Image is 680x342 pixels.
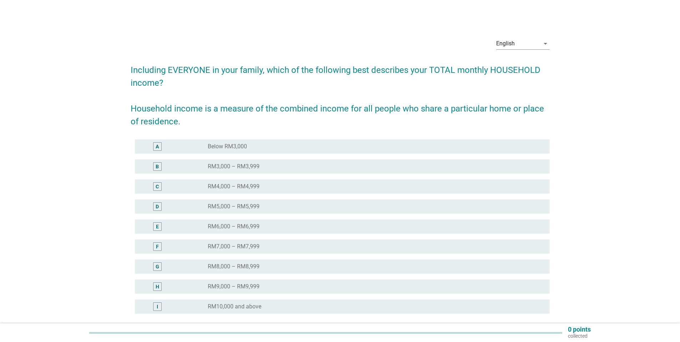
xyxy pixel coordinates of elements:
[156,263,159,271] div: G
[208,243,260,250] label: RM7,000 – RM7,999
[568,326,591,333] p: 0 points
[208,183,260,190] label: RM4,000 – RM4,999
[156,183,159,190] div: C
[541,39,550,48] i: arrow_drop_down
[131,56,550,128] h2: Including EVERYONE in your family, which of the following best describes your TOTAL monthly HOUSE...
[156,243,159,251] div: F
[208,283,260,290] label: RM9,000 – RM9,999
[208,163,260,170] label: RM3,000 – RM3,999
[208,263,260,270] label: RM8,000 – RM8,999
[156,163,159,170] div: B
[208,143,247,150] label: Below RM3,000
[156,203,159,210] div: D
[157,303,158,311] div: I
[208,203,260,210] label: RM5,000 – RM5,999
[208,223,260,230] label: RM6,000 – RM6,999
[156,143,159,150] div: A
[208,303,261,310] label: RM10,000 and above
[568,333,591,339] p: collected
[496,40,515,47] div: English
[156,283,159,291] div: H
[156,223,159,231] div: E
